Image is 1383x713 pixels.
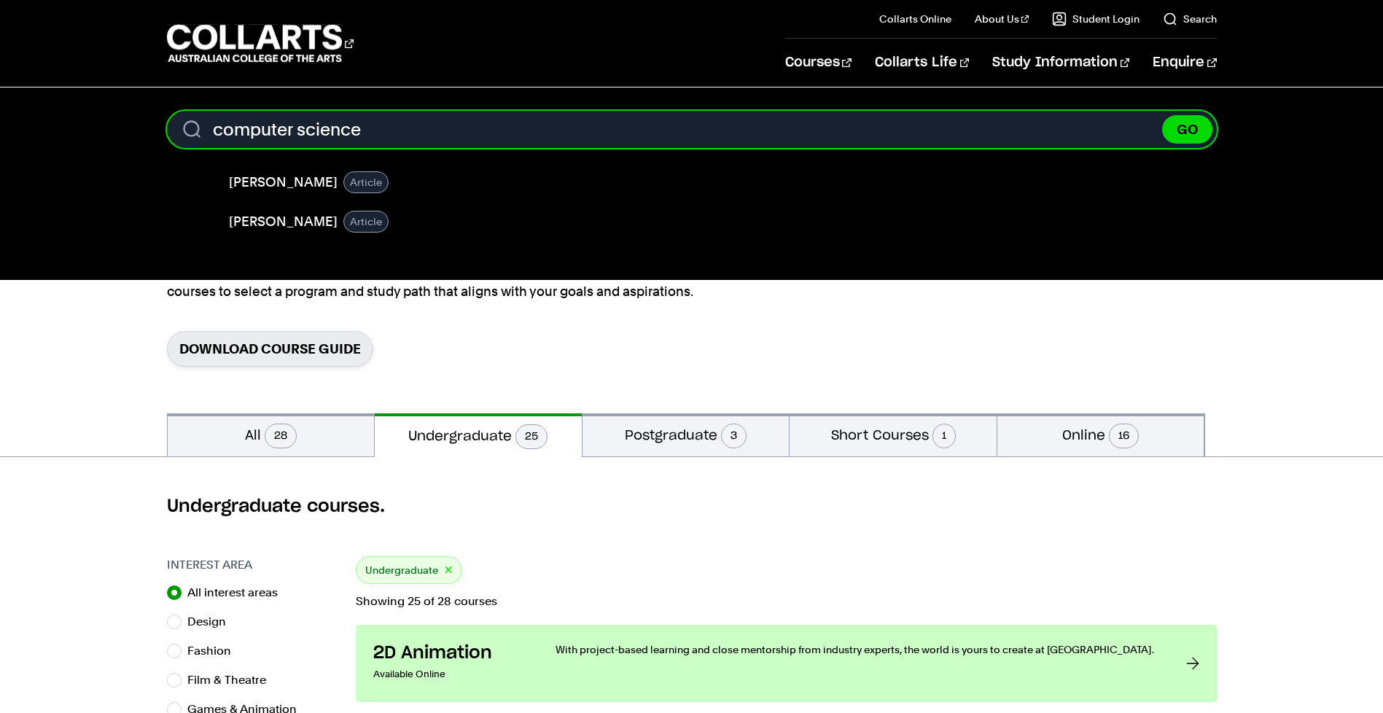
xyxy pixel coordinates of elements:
[167,23,354,64] div: Go to homepage
[785,39,852,87] a: Courses
[992,39,1129,87] a: Study Information
[167,495,1217,518] h2: Undergraduate courses.
[444,562,453,579] button: ×
[583,413,790,456] button: Postgraduate3
[556,642,1157,657] p: With project-based learning and close mentorship from industry experts, the world is yours to cre...
[1052,12,1139,26] a: Student Login
[790,413,997,456] button: Short Courses1
[187,670,278,690] label: Film & Theatre
[879,12,951,26] a: Collarts Online
[373,664,526,685] p: Available Online
[356,596,1217,607] p: Showing 25 of 28 courses
[343,171,389,193] div: Article
[167,111,1217,148] input: Enter Search Term
[1109,424,1139,448] span: 16
[721,424,747,448] span: 3
[187,641,243,661] label: Fashion
[265,424,297,448] span: 28
[373,642,526,664] h3: 2D Animation
[975,12,1029,26] a: About Us
[167,331,373,367] a: Download Course Guide
[229,172,338,192] a: [PERSON_NAME]
[187,612,238,632] label: Design
[343,211,389,233] div: Article
[997,413,1204,456] button: Online16
[932,424,956,448] span: 1
[356,556,462,584] div: Undergraduate
[168,413,375,456] button: All28
[167,556,341,574] h3: Interest Area
[375,413,582,457] button: Undergraduate25
[167,111,1217,148] form: Search
[515,424,548,449] span: 25
[1162,115,1212,144] button: GO
[1153,39,1216,87] a: Enquire
[1163,12,1217,26] a: Search
[187,583,289,603] label: All interest areas
[875,39,969,87] a: Collarts Life
[356,625,1217,702] a: 2D Animation Available Online With project-based learning and close mentorship from industry expe...
[229,211,338,232] a: [PERSON_NAME]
